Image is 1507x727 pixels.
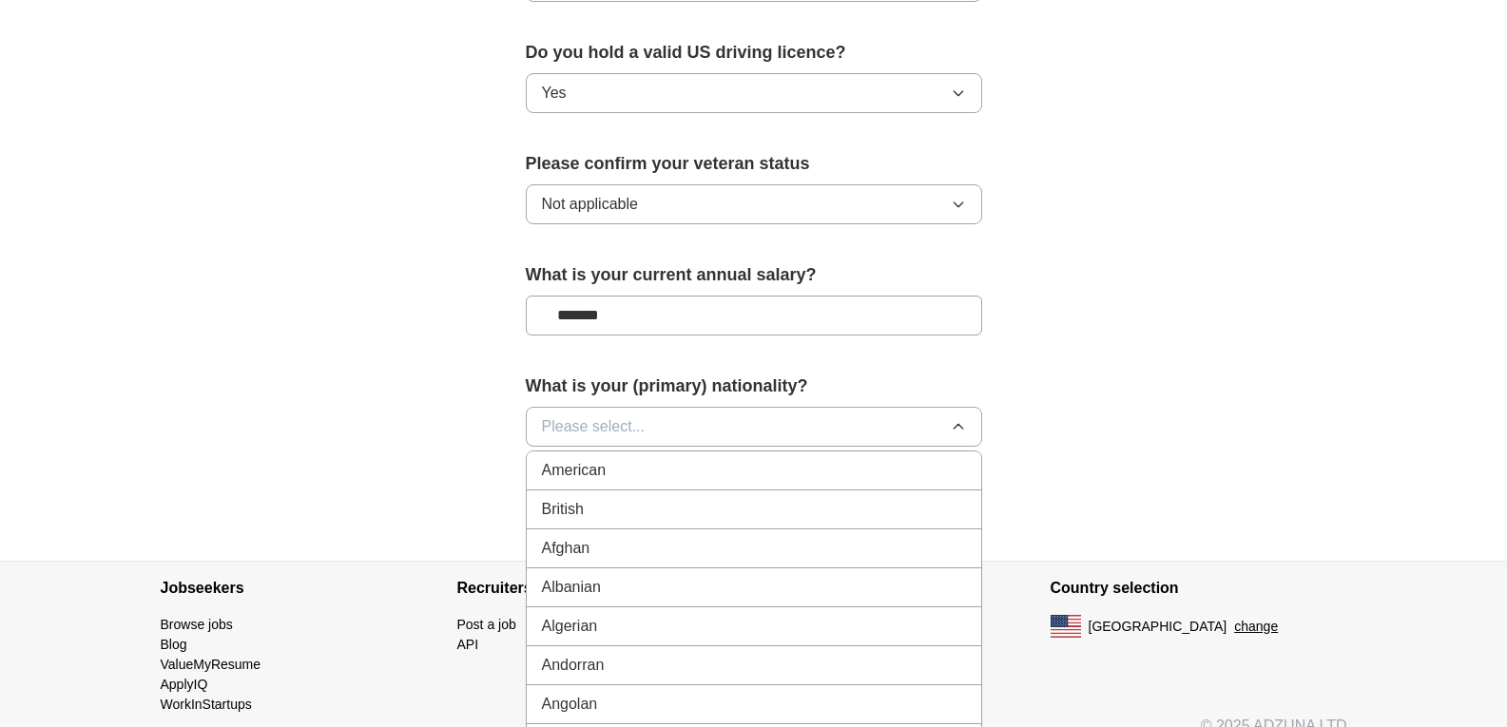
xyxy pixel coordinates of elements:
button: Please select... [526,407,982,447]
button: change [1234,617,1278,637]
span: Algerian [542,615,598,638]
a: Blog [161,637,187,652]
a: WorkInStartups [161,697,252,712]
span: Angolan [542,693,598,716]
a: ApplyIQ [161,677,208,692]
span: Andorran [542,654,605,677]
span: Albanian [542,576,601,599]
button: Not applicable [526,184,982,224]
span: Yes [542,82,567,105]
a: Browse jobs [161,617,233,632]
button: Yes [526,73,982,113]
span: Please select... [542,415,646,438]
span: British [542,498,584,521]
h4: Country selection [1051,562,1347,615]
label: What is your current annual salary? [526,262,982,288]
span: American [542,459,607,482]
a: API [457,637,479,652]
label: Please confirm your veteran status [526,151,982,177]
span: Not applicable [542,193,638,216]
span: [GEOGRAPHIC_DATA] [1089,617,1227,637]
span: Afghan [542,537,590,560]
label: Do you hold a valid US driving licence? [526,40,982,66]
a: Post a job [457,617,516,632]
img: US flag [1051,615,1081,638]
a: ValueMyResume [161,657,261,672]
label: What is your (primary) nationality? [526,373,982,399]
